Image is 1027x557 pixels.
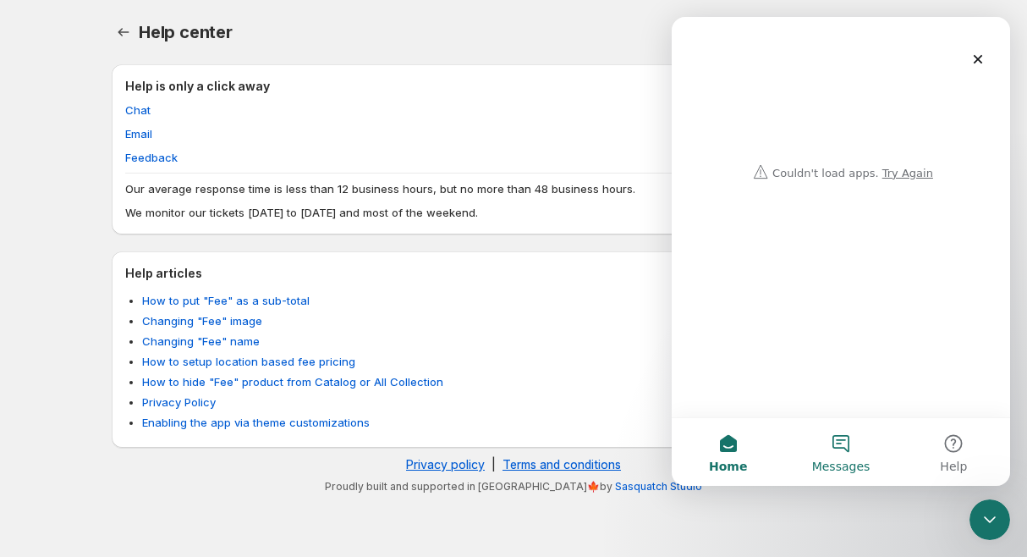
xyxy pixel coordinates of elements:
iframe: Intercom live chat [969,499,1010,540]
a: Privacy Policy [142,395,216,409]
a: Changing "Fee" image [142,314,262,328]
p: Our average response time is less than 12 business hours, but no more than 48 business hours. [125,180,902,197]
a: Privacy policy [406,457,485,472]
a: Changing "Fee" name [142,334,260,348]
h2: Help is only a click away [125,78,902,95]
a: Sasquatch Studio [615,480,702,493]
h2: Help articles [125,265,902,282]
span: Chat [125,102,151,119]
a: Enabling the app via theme customizations [142,416,370,429]
span: Help center [139,22,233,42]
a: Home [112,20,135,44]
a: How to setup location based fee pricing [142,355,355,368]
a: Email [125,127,152,141]
a: How to put "Fee" as a sub-total [142,294,310,307]
button: Feedback [115,144,188,171]
a: How to hide "Fee" product from Catalog or All Collection [142,375,443,389]
span: | [492,457,496,472]
p: We monitor our tickets [DATE] to [DATE] and most of the weekend. [125,204,902,221]
span: Feedback [125,149,178,166]
iframe: Intercom live chat [672,17,1010,486]
p: Proudly built and supported in [GEOGRAPHIC_DATA]🍁by [120,480,907,494]
a: Terms and conditions [503,457,621,472]
button: Chat [115,97,161,124]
